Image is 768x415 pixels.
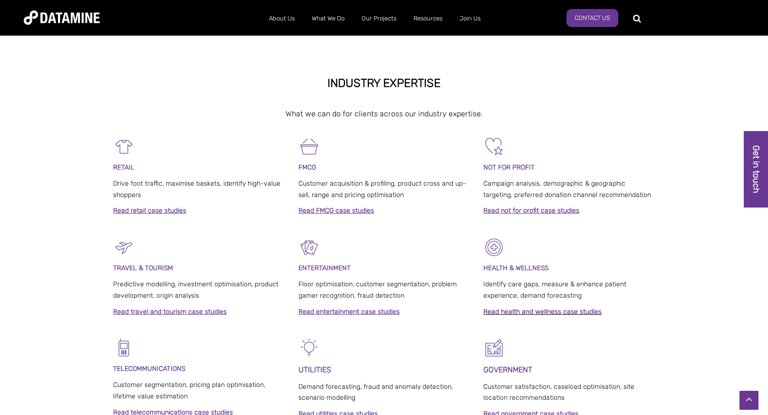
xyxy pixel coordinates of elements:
[483,264,548,272] strong: HEALTH & WELLNESS
[483,136,505,157] img: Not For Profit
[483,280,626,300] span: Identify care gaps, measure & enhance patient experience, demand forecasting
[298,163,316,171] span: FMCG
[451,6,489,31] a: Join Us
[260,6,303,31] a: About Us
[483,179,651,199] span: Campaign analysis, demographic & geographic targeting, preferred donation channel recommendation
[298,365,331,374] span: UTILITIES
[353,6,405,31] a: Our Projects
[113,236,134,258] img: Travel & Tourism
[483,308,602,316] a: Read health and wellness case studies
[298,179,466,199] span: Customer acquisition & profiling, product cross and up-sell, range and pricing optimisation
[113,308,227,316] a: Read travel and tourism case studies
[113,365,185,373] span: TELECOMMUNICATIONS
[298,136,320,157] img: FMCG
[113,280,278,300] span: Predictive modelling, investment optimisation, product development, origin analysis
[744,131,768,207] a: Get in touch
[298,337,320,358] img: Energy
[298,236,320,258] img: Entertainment
[298,280,457,300] span: Floor optimisation, customer segmentation, problem gamer recognition, fraud detection
[327,76,441,90] strong: INDUSTRY EXPERTISE
[24,10,100,25] img: Datamine
[113,337,134,358] img: Telecomms
[298,308,400,316] a: Read entertainment case studies
[483,207,579,215] a: Read not for profit case studies
[113,179,280,199] span: Drive foot traffic, maximise baskets, identify high-value shoppers
[405,6,451,31] a: Resources
[113,381,265,400] span: Customer segmentation, pricing plan optimisation, lifetime value estimation
[298,207,374,215] a: Read FMCG case studies
[113,136,134,157] img: Retail-1
[286,109,483,118] span: What we can do for clients across our industry expertise.
[483,365,532,374] strong: GOVERNMENT
[566,9,618,27] a: Contact Us
[483,163,535,171] span: NOT FOR PROFIT
[303,6,353,31] a: What We Do
[483,383,634,402] span: Customer satisfaction, caseload optimisation, site location recommendations
[483,236,505,258] img: Healthcare
[298,264,351,272] span: ENTERTAINMENT
[113,163,134,171] span: RETAIL
[483,337,505,358] img: Government
[298,383,453,402] span: Demand forecasting, fraud and anomaly detection, scenario modelling
[113,264,173,272] span: TRAVEL & TOURISM
[113,207,186,215] a: Read retail case studies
